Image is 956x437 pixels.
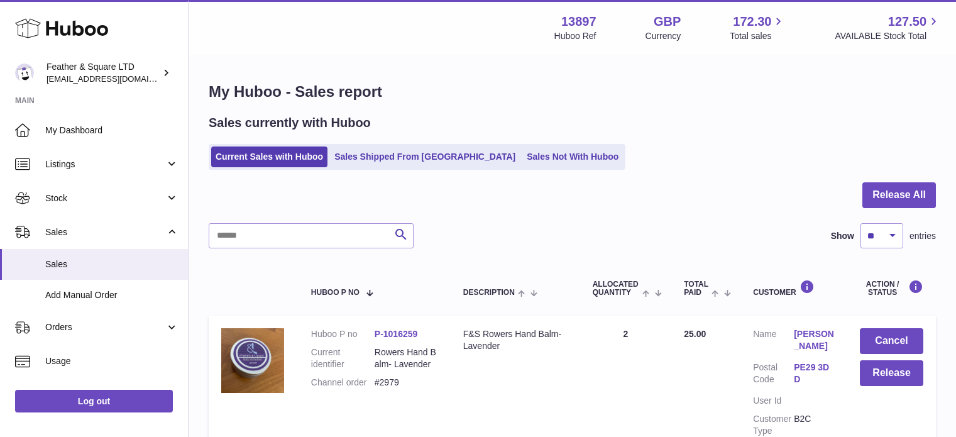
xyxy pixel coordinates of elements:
a: Sales Not With Huboo [522,147,623,167]
strong: GBP [654,13,681,30]
img: feathernsquare@gmail.com [15,64,34,82]
span: Sales [45,258,179,270]
div: F&S Rowers Hand Balm- Lavender [463,328,568,352]
span: 25.00 [684,329,706,339]
button: Release [860,360,923,386]
dt: User Id [753,395,794,407]
a: 127.50 AVAILABLE Stock Total [835,13,941,42]
span: Stock [45,192,165,204]
img: il_fullxfull.5886853711_7eth.jpg [221,328,284,393]
dd: #2979 [375,377,438,389]
a: Current Sales with Huboo [211,147,327,167]
span: AVAILABLE Stock Total [835,30,941,42]
button: Cancel [860,328,923,354]
dt: Current identifier [311,346,375,370]
span: entries [909,230,936,242]
div: Currency [646,30,681,42]
label: Show [831,230,854,242]
dt: Channel order [311,377,375,389]
a: Sales Shipped From [GEOGRAPHIC_DATA] [330,147,520,167]
dd: Rowers Hand Balm- Lavender [375,346,438,370]
span: Total sales [730,30,786,42]
dt: Customer Type [753,413,794,437]
button: Release All [862,182,936,208]
dt: Name [753,328,794,355]
span: Total paid [684,280,708,297]
span: ALLOCATED Quantity [593,280,639,297]
span: Sales [45,226,165,238]
div: Action / Status [860,280,923,297]
h1: My Huboo - Sales report [209,82,936,102]
span: Usage [45,355,179,367]
a: [PERSON_NAME] [794,328,835,352]
dt: Postal Code [753,362,794,389]
span: 127.50 [888,13,926,30]
span: Listings [45,158,165,170]
div: Huboo Ref [554,30,596,42]
dd: B2C [794,413,835,437]
span: Description [463,289,515,297]
dt: Huboo P no [311,328,375,340]
h2: Sales currently with Huboo [209,114,371,131]
span: Add Manual Order [45,289,179,301]
span: Orders [45,321,165,333]
a: PE29 3DD [794,362,835,385]
a: P-1016259 [375,329,418,339]
span: [EMAIL_ADDRESS][DOMAIN_NAME] [47,74,185,84]
a: Log out [15,390,173,412]
span: My Dashboard [45,124,179,136]
span: 172.30 [733,13,771,30]
span: Huboo P no [311,289,360,297]
a: 172.30 Total sales [730,13,786,42]
div: Feather & Square LTD [47,61,160,85]
div: Customer [753,280,835,297]
strong: 13897 [561,13,596,30]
